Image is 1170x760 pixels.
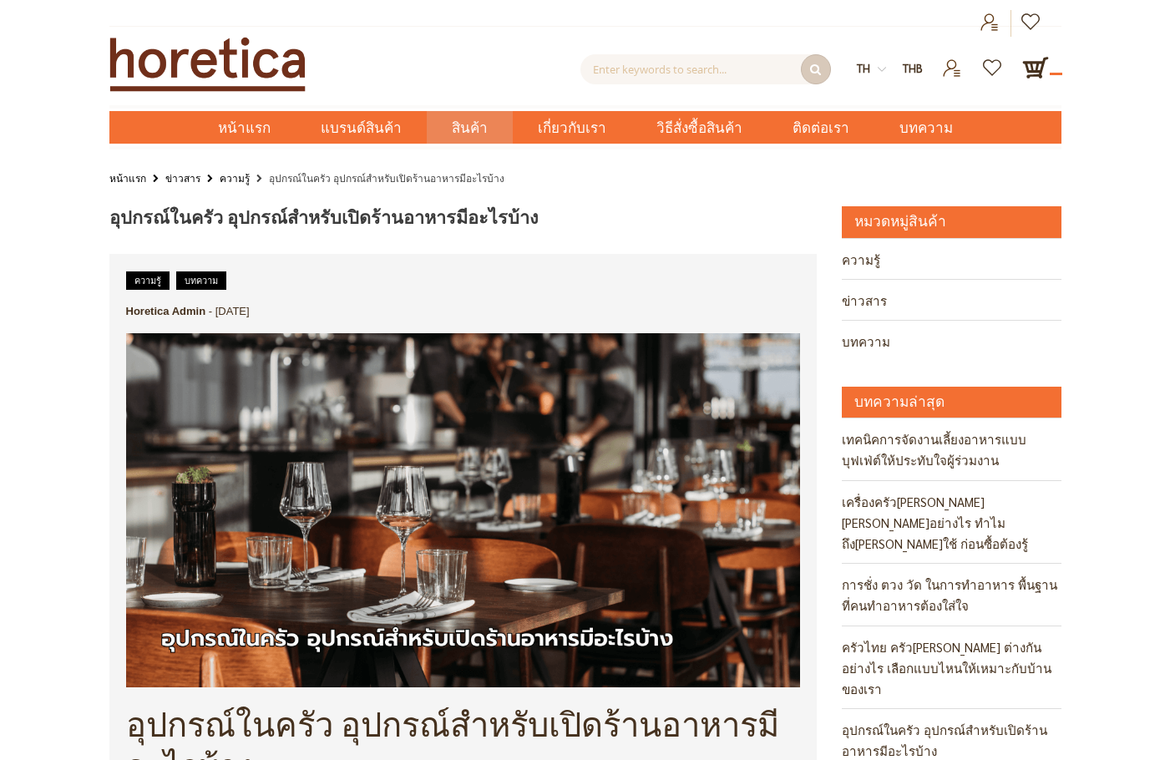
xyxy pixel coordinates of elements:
span: สินค้า [452,111,488,145]
a: Horetica Admin [126,305,206,317]
a: ติดต่อเรา [767,111,874,144]
a: เข้าสู่ระบบ [970,10,1010,37]
span: แบรนด์สินค้า [321,111,402,145]
span: - [209,305,212,317]
a: ครัวไทย ครัว[PERSON_NAME] ต่างกันอย่างไร เลือกแบบไหนให้เหมาะกับบ้านของเรา [842,626,1061,709]
a: เทคนิคการจัดงานเลี้ยงอาหารแบบบุฟเฟ่ต์ให้ประทับใจผู้ร่วมงาน [842,418,1061,479]
a: วิธีสั่งซื้อสินค้า [631,111,767,144]
span: THB [903,61,923,75]
a: ความรู้ [220,169,250,187]
a: หน้าแรก [109,169,146,187]
span: หน้าแรก [218,117,271,139]
strong: หมวดหมู่สินค้า [854,210,946,234]
a: เข้าสู่ระบบ [1011,10,1052,37]
a: บทความ [874,111,978,144]
a: การชั่ง ตวง วัด ในการทำอาหาร พื้นฐานที่คนทำอาหารต้องใส่ใจ [842,564,1061,625]
a: ข่าวสาร [842,280,1061,320]
span: อุปกรณ์ในครัว อุปกรณ์สำหรับเปิดร้านอาหารมีอะไรบ้าง [109,204,539,231]
a: เกี่ยวกับเรา [513,111,631,144]
strong: อุปกรณ์ในครัว อุปกรณ์สำหรับเปิดร้านอาหารมีอะไรบ้าง [269,171,504,185]
span: วิธีสั่งซื้อสินค้า [656,111,742,145]
span: เกี่ยวกับเรา [538,111,606,145]
a: แบรนด์สินค้า [296,111,427,144]
a: บทความ [842,321,1061,361]
strong: บทความล่าสุด [854,391,945,414]
a: ความรู้ [126,271,170,290]
a: ความรู้ [842,239,1061,279]
img: dropdown-icon.svg [878,65,886,73]
span: [DATE] [215,305,250,317]
a: รายการโปรด [973,54,1014,68]
span: บทความ [899,111,953,145]
a: สินค้า [427,111,513,144]
a: ข่าวสาร [165,169,200,187]
img: อุปกรณ์ในครัว อุปกรณ์สำหรับเปิดร้านอาหาร [126,333,801,687]
a: เครื่องครัว[PERSON_NAME][PERSON_NAME]อย่างไร ทำไมถึง[PERSON_NAME]ใช้ ก่อนซื้อต้องรู้ [842,481,1061,564]
span: ติดต่อเรา [793,111,849,145]
span: th [857,61,870,75]
a: หน้าแรก [193,111,296,144]
a: เข้าสู่ระบบ [932,54,973,68]
a: บทความ [176,271,226,290]
img: Horetica.com [109,37,306,92]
